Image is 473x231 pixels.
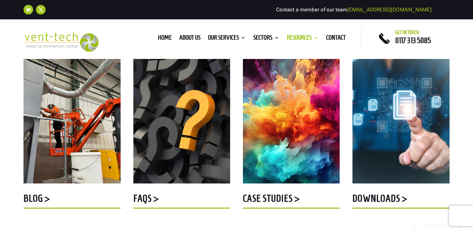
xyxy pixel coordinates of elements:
h5: CASE STUDIES > [243,193,340,207]
img: AdobeStock_603525449 [243,59,340,183]
span: Contact a member of our team [276,7,432,13]
a: Contact [326,35,346,43]
img: AdobeStock_738458994 [352,59,449,183]
a: Resources [287,35,319,43]
a: Follow on LinkedIn [23,5,33,14]
a: About us [179,35,200,43]
img: AdobeStock_1762867871 [133,59,230,183]
a: Home [158,35,172,43]
a: Sectors [253,35,279,43]
img: 2023-09-27T08_35_16.549ZVENT-TECH---Clear-background [23,32,98,52]
a: Our Services [208,35,246,43]
a: Follow on X [36,5,46,14]
h5: Blog > [23,193,120,207]
span: Get in touch [395,30,419,35]
h5: FAQS > [133,193,230,207]
h5: DOWNLOADS > [352,193,449,207]
a: 0117 313 5085 [395,36,431,44]
a: [EMAIL_ADDRESS][DOMAIN_NAME] [347,7,432,13]
img: 3 (1) [23,59,120,183]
